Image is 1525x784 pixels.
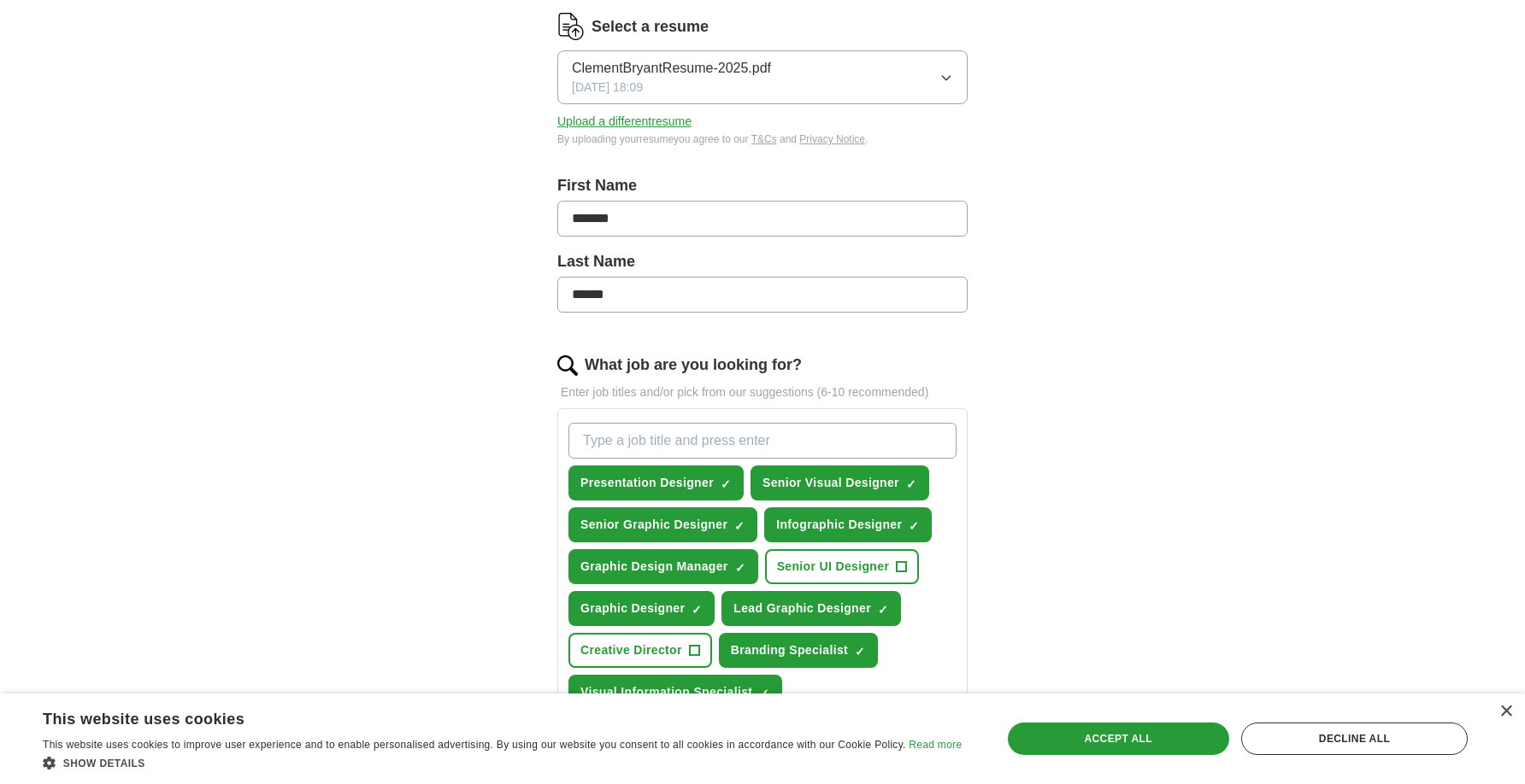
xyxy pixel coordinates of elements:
[721,477,731,491] span: ✓
[751,133,777,145] a: T&Cs
[557,132,968,147] div: By uploading your resume you agree to our and .
[568,507,757,542] button: Senior Graphic Designer✓
[43,754,962,771] div: Show details
[580,683,752,701] span: Visual Information Specialist
[776,516,902,534] span: Infographic Designer
[762,474,899,492] span: Senior Visual Designer
[719,633,878,668] button: Branding Specialist✓
[557,250,968,273] label: Last Name
[731,641,848,659] span: Branding Specialist
[909,739,962,751] a: Read more, opens a new window
[557,383,968,401] p: Enter job titles and/or pick from our suggestions (6-10 recommended)
[568,465,744,500] button: Presentation Designer✓
[799,133,865,145] a: Privacy Notice
[568,633,712,668] button: Creative Director
[734,519,745,533] span: ✓
[1241,723,1468,755] div: Decline all
[557,13,585,40] img: CV Icon
[572,58,771,79] span: ClementBryantResume-2025.pdf
[557,113,692,131] button: Upload a differentresume
[568,549,758,584] button: Graphic Design Manager✓
[764,507,932,542] button: Infographic Designer✓
[580,516,727,534] span: Senior Graphic Designer
[568,423,957,459] input: Type a job title and press enter
[585,354,802,377] label: What job are you looking for?
[568,675,782,710] button: Visual Information Specialist✓
[906,477,916,491] span: ✓
[580,474,714,492] span: Presentation Designer
[580,558,728,576] span: Graphic Design Manager
[733,600,871,617] span: Lead Graphic Designer
[878,603,888,617] span: ✓
[777,558,890,576] span: Senior UI Designer
[765,549,920,584] button: Senior UI Designer
[721,591,901,626] button: Lead Graphic Designer✓
[759,687,769,700] span: ✓
[1008,723,1229,755] div: Accept all
[692,603,702,617] span: ✓
[735,561,745,575] span: ✓
[580,641,682,659] span: Creative Director
[751,465,929,500] button: Senior Visual Designer✓
[1499,705,1512,718] div: Close
[557,174,968,197] label: First Name
[909,519,919,533] span: ✓
[572,79,643,97] span: [DATE] 18:09
[855,645,865,658] span: ✓
[43,704,919,729] div: This website uses cookies
[63,758,145,769] span: Show details
[43,739,906,751] span: This website uses cookies to improve user experience and to enable personalised advertising. By u...
[568,591,715,626] button: Graphic Designer✓
[557,355,578,376] img: search.png
[580,600,685,617] span: Graphic Designer
[557,50,968,104] button: ClementBryantResume-2025.pdf[DATE] 18:09
[592,15,709,38] label: Select a resume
